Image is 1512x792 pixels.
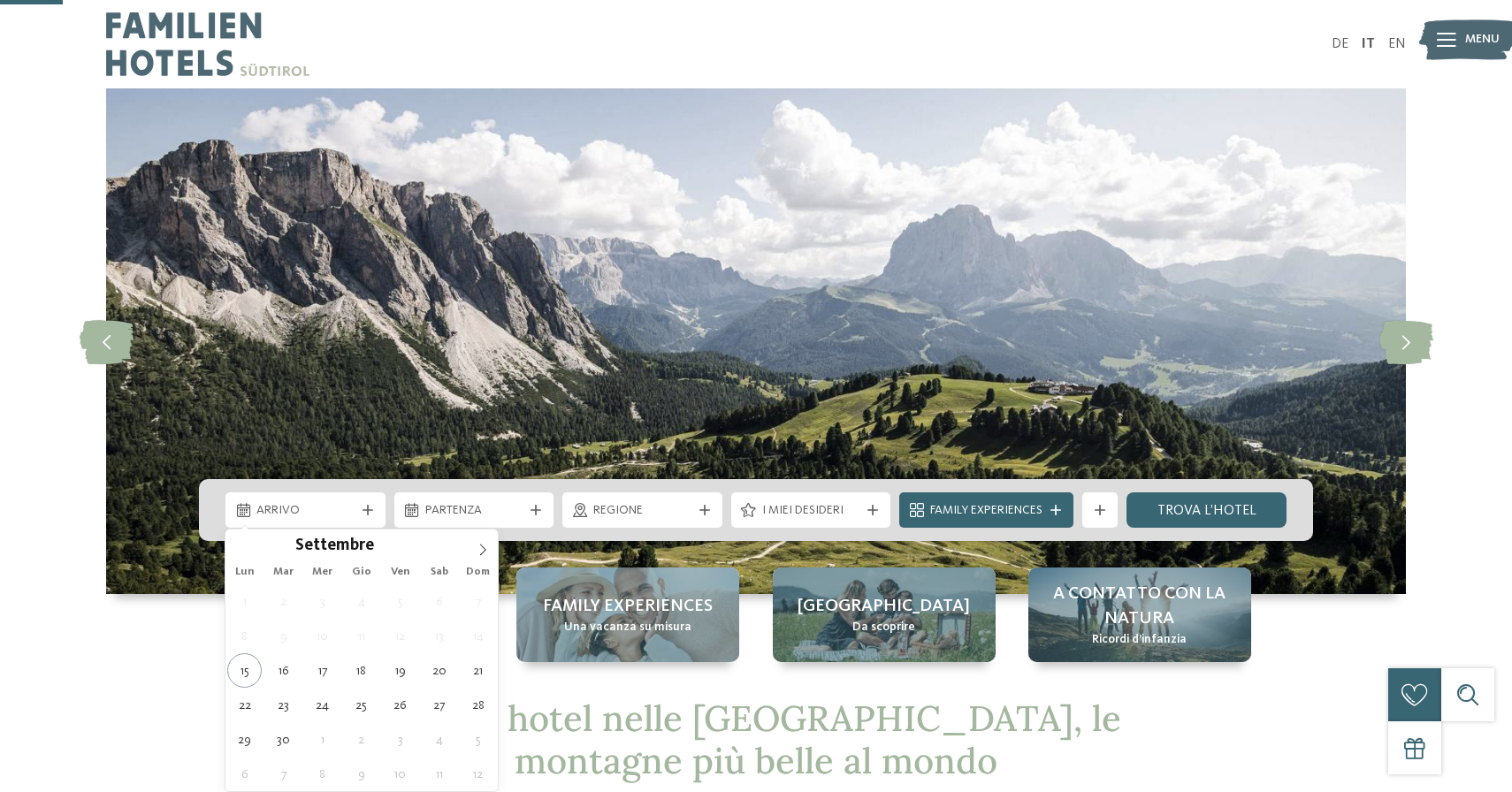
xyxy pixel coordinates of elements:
span: Settembre 11, 2025 [344,619,378,653]
span: Ottobre 10, 2025 [383,757,417,791]
span: Settembre 17, 2025 [305,653,340,688]
span: A contatto con la natura [1046,582,1233,631]
span: Menu [1465,31,1500,49]
span: Settembre 8, 2025 [227,619,262,653]
span: Settembre 18, 2025 [344,653,378,688]
span: Settembre 29, 2025 [227,722,262,757]
span: Ottobre 4, 2025 [422,722,456,757]
span: Settembre 27, 2025 [422,688,456,722]
span: Settembre 7, 2025 [461,584,495,619]
span: Ottobre 6, 2025 [227,757,262,791]
span: Settembre 23, 2025 [266,688,301,722]
span: Ven [381,567,420,578]
a: trova l’hotel [1126,492,1287,528]
span: Settembre 15, 2025 [227,653,262,688]
span: Settembre 14, 2025 [461,619,495,653]
span: Settembre 25, 2025 [344,688,378,722]
span: Lun [225,567,264,578]
span: Ottobre 7, 2025 [266,757,301,791]
span: Settembre 12, 2025 [383,619,417,653]
span: I miei desideri [762,502,860,520]
span: Settembre 3, 2025 [305,584,340,619]
span: Family Experiences [930,502,1042,520]
span: Family experiences [543,594,713,619]
span: Arrivo [256,502,355,520]
span: Mar [264,567,303,578]
span: Ottobre 5, 2025 [461,722,495,757]
a: IT [1362,37,1375,51]
a: Family hotel nelle Dolomiti: una vacanza nel regno dei Monti Pallidi A contatto con la natura Ric... [1028,567,1251,662]
span: Ottobre 8, 2025 [305,757,340,791]
span: Partenza [425,502,523,520]
span: Ottobre 9, 2025 [344,757,378,791]
input: Year [374,536,432,554]
span: Settembre [295,538,374,555]
a: DE [1332,37,1348,51]
a: EN [1388,37,1406,51]
span: Settembre 26, 2025 [383,688,417,722]
span: Ottobre 3, 2025 [383,722,417,757]
span: Sab [420,567,459,578]
span: Settembre 19, 2025 [383,653,417,688]
span: Settembre 22, 2025 [227,688,262,722]
span: Settembre 13, 2025 [422,619,456,653]
span: Ottobre 11, 2025 [422,757,456,791]
span: Settembre 5, 2025 [383,584,417,619]
span: Settembre 30, 2025 [266,722,301,757]
span: Ottobre 12, 2025 [461,757,495,791]
span: Settembre 28, 2025 [461,688,495,722]
a: Family hotel nelle Dolomiti: una vacanza nel regno dei Monti Pallidi Family experiences Una vacan... [516,567,739,662]
span: Settembre 2, 2025 [266,584,301,619]
span: Settembre 6, 2025 [422,584,456,619]
span: Settembre 21, 2025 [461,653,495,688]
span: Settembre 24, 2025 [305,688,340,722]
span: Gio [342,567,381,578]
span: Ricordi d’infanzia [1092,631,1187,649]
a: Family hotel nelle Dolomiti: una vacanza nel regno dei Monti Pallidi [GEOGRAPHIC_DATA] Da scoprire [773,567,996,662]
span: Ottobre 2, 2025 [344,722,378,757]
span: Da scoprire [852,619,915,636]
span: Una vacanza su misura [564,619,691,636]
span: Family hotel nelle [GEOGRAPHIC_DATA], le montagne più belle al mondo [391,696,1121,783]
span: [GEOGRAPHIC_DATA] [798,594,970,619]
span: Settembre 1, 2025 [227,584,262,619]
span: Mer [303,567,342,578]
span: Settembre 9, 2025 [266,619,301,653]
span: Settembre 4, 2025 [344,584,378,619]
span: Regione [593,502,691,520]
span: Settembre 20, 2025 [422,653,456,688]
span: Settembre 16, 2025 [266,653,301,688]
span: Ottobre 1, 2025 [305,722,340,757]
span: Dom [459,567,498,578]
span: Settembre 10, 2025 [305,619,340,653]
img: Family hotel nelle Dolomiti: una vacanza nel regno dei Monti Pallidi [106,88,1406,594]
